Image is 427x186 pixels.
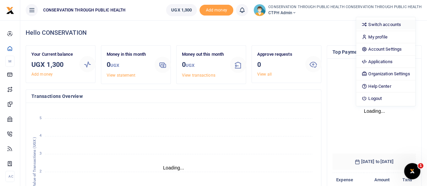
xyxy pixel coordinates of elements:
small: UGX [186,63,194,68]
a: Switch accounts [356,20,415,29]
h3: 0 [107,59,149,71]
h6: [DATE] to [DATE] [332,154,416,170]
p: Your Current balance [31,51,74,58]
li: Wallet ballance [163,4,199,16]
a: Add money [199,7,233,12]
h4: Hello CONSERVATION [26,29,422,36]
h3: UGX 1,300 [31,59,74,70]
text: Loading... [364,108,385,114]
a: My profile [356,32,415,42]
a: View statement [107,73,135,78]
h4: Transactions Overview [31,92,316,100]
a: View all [257,72,272,77]
span: CONSERVATION THROUGH PUBLIC HEALTH [41,7,128,13]
a: Help Center [356,82,415,91]
tspan: 5 [39,116,42,120]
small: UGX [110,63,119,68]
a: logo-small logo-large logo-large [6,7,14,12]
p: Money out this month [182,51,224,58]
a: Logout [356,94,415,103]
a: Add money [31,72,53,77]
p: Money in this month [107,51,149,58]
a: View transactions [182,73,215,78]
iframe: Intercom live chat [404,163,420,179]
img: profile-user [253,4,266,16]
li: M [5,56,15,67]
a: UGX 1,300 [166,4,197,16]
text: Loading... [163,165,184,170]
h3: 0 [257,59,300,70]
tspan: 3 [39,151,42,156]
a: Organization Settings [356,69,415,79]
h4: Top Payments & Expenses [332,48,416,56]
span: Add money [199,5,233,16]
li: Toup your wallet [199,5,233,16]
a: Account Settings [356,45,415,54]
small: CONSERVATION THROUGH PUBLIC HEALTH CONSERVATION THROUGH PUBLIC HEALTH [268,4,422,10]
img: logo-small [6,6,14,15]
tspan: 2 [39,169,42,174]
span: CTPH Admin [268,10,422,16]
tspan: 4 [39,133,42,138]
a: profile-user CONSERVATION THROUGH PUBLIC HEALTH CONSERVATION THROUGH PUBLIC HEALTH CTPH Admin [253,4,422,16]
p: Approve requests [257,51,300,58]
span: 1 [418,163,423,168]
li: Ac [5,171,15,182]
h3: 0 [182,59,224,71]
a: Applications [356,57,415,67]
span: UGX 1,300 [171,7,192,14]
